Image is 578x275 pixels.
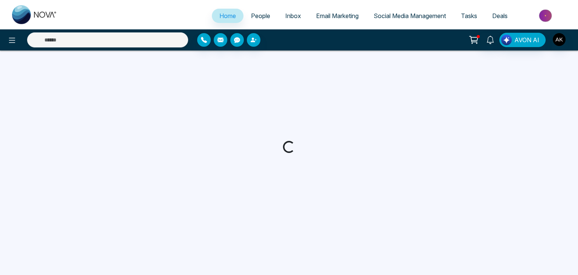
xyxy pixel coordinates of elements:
[278,9,309,23] a: Inbox
[212,9,243,23] a: Home
[501,35,512,45] img: Lead Flow
[453,9,485,23] a: Tasks
[12,5,57,24] img: Nova CRM Logo
[309,9,366,23] a: Email Marketing
[461,12,477,20] span: Tasks
[243,9,278,23] a: People
[519,7,573,24] img: Market-place.gif
[485,9,515,23] a: Deals
[553,33,566,46] img: User Avatar
[499,33,546,47] button: AVON AI
[514,35,539,44] span: AVON AI
[251,12,270,20] span: People
[219,12,236,20] span: Home
[374,12,446,20] span: Social Media Management
[285,12,301,20] span: Inbox
[492,12,508,20] span: Deals
[316,12,359,20] span: Email Marketing
[366,9,453,23] a: Social Media Management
